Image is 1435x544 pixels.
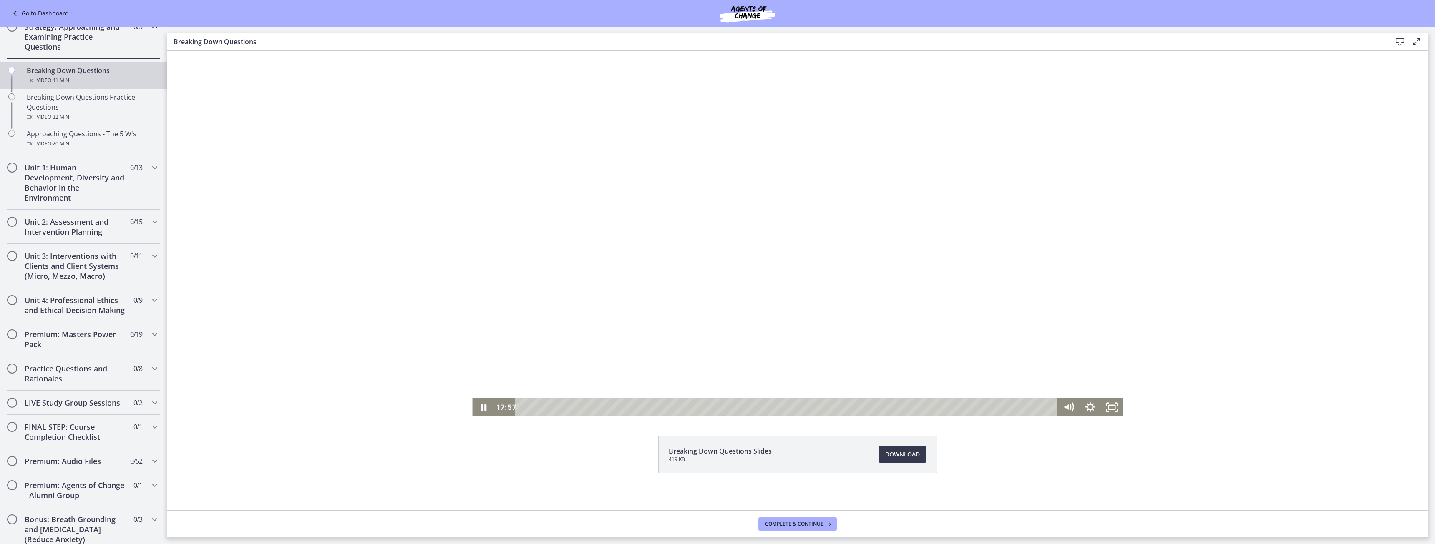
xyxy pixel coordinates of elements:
iframe: Video Lesson [167,51,1428,416]
span: · 32 min [51,112,69,122]
h2: Unit 3: Interventions with Clients and Client Systems (Micro, Mezzo, Macro) [25,251,126,281]
h2: Practice Questions and Rationales [25,364,126,384]
h2: Strategy: Approaching and Examining Practice Questions [25,22,126,52]
button: Show settings menu [913,347,934,366]
span: Complete & continue [765,521,823,527]
div: Video [27,75,157,85]
button: Pause [305,347,327,366]
span: 0 / 13 [130,163,142,173]
span: 0 / 15 [130,217,142,227]
span: 419 KB [669,456,772,463]
button: Fullscreen [934,347,956,366]
span: 0 / 3 [133,22,142,32]
div: Approaching Questions - The 5 W's [27,129,157,149]
h2: Unit 2: Assessment and Intervention Planning [25,217,126,237]
h2: Premium: Audio Files [25,456,126,466]
span: Breaking Down Questions Slides [669,446,772,456]
h2: FINAL STEP: Course Completion Checklist [25,422,126,442]
h2: Premium: Agents of Change - Alumni Group [25,480,126,500]
span: · 20 min [51,139,69,149]
h2: LIVE Study Group Sessions [25,398,126,408]
button: Complete & continue [758,517,837,531]
span: 0 / 9 [133,295,142,305]
h2: Unit 4: Professional Ethics and Ethical Decision Making [25,295,126,315]
span: 0 / 2 [133,398,142,408]
span: 0 / 11 [130,251,142,261]
div: Breaking Down Questions Practice Questions [27,92,157,122]
a: Download [879,446,926,463]
button: Mute [891,347,913,366]
img: Agents of Change [697,3,797,23]
h3: Breaking Down Questions [174,37,1378,47]
a: Go to Dashboard [10,8,69,18]
div: Video [27,139,157,149]
div: Video [27,112,157,122]
span: · 41 min [51,75,69,85]
h2: Unit 1: Human Development, Diversity and Behavior in the Environment [25,163,126,203]
div: Breaking Down Questions [27,65,157,85]
span: 0 / 52 [130,456,142,466]
span: 0 / 3 [133,514,142,524]
span: Download [885,449,920,459]
span: 0 / 1 [133,422,142,432]
div: Playbar [356,347,885,366]
h2: Premium: Masters Power Pack [25,329,126,349]
span: 0 / 19 [130,329,142,339]
span: 0 / 1 [133,480,142,490]
span: 0 / 8 [133,364,142,374]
